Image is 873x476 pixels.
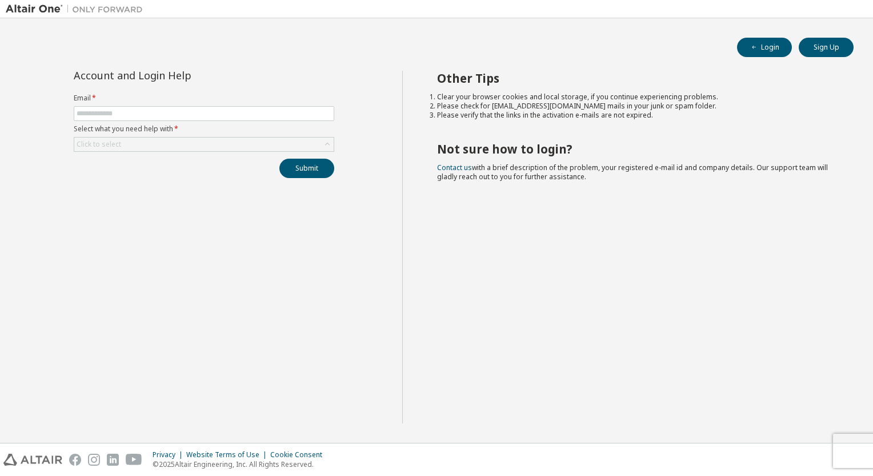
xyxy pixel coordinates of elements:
img: instagram.svg [88,454,100,466]
span: with a brief description of the problem, your registered e-mail id and company details. Our suppo... [437,163,828,181]
img: Altair One [6,3,149,15]
h2: Not sure how to login? [437,142,834,156]
p: © 2025 Altair Engineering, Inc. All Rights Reserved. [153,459,329,469]
li: Please check for [EMAIL_ADDRESS][DOMAIN_NAME] mails in your junk or spam folder. [437,102,834,111]
a: Contact us [437,163,472,172]
div: Cookie Consent [270,450,329,459]
img: altair_logo.svg [3,454,62,466]
div: Click to select [74,138,334,151]
button: Sign Up [799,38,854,57]
button: Submit [279,159,334,178]
img: linkedin.svg [107,454,119,466]
h2: Other Tips [437,71,834,86]
li: Please verify that the links in the activation e-mails are not expired. [437,111,834,120]
div: Click to select [77,140,121,149]
div: Privacy [153,450,186,459]
div: Account and Login Help [74,71,282,80]
div: Website Terms of Use [186,450,270,459]
img: facebook.svg [69,454,81,466]
label: Email [74,94,334,103]
li: Clear your browser cookies and local storage, if you continue experiencing problems. [437,92,834,102]
button: Login [737,38,792,57]
label: Select what you need help with [74,124,334,134]
img: youtube.svg [126,454,142,466]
